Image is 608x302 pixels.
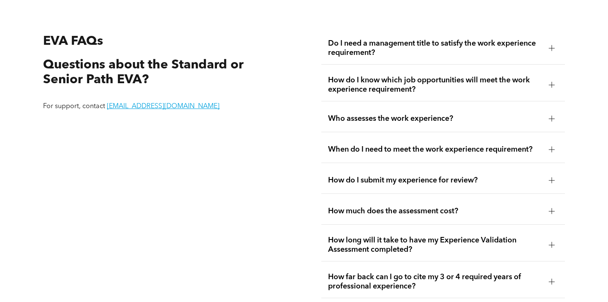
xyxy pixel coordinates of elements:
span: How far back can I go to cite my 3 or 4 required years of professional experience? [328,272,542,291]
span: Do I need a management title to satisfy the work experience requirement? [328,39,542,57]
span: Who assesses the work experience? [328,114,542,123]
span: How much does the assessment cost? [328,207,542,216]
span: EVA FAQs [43,35,103,48]
a: [EMAIL_ADDRESS][DOMAIN_NAME] [107,103,220,110]
span: Questions about the Standard or Senior Path EVA? [43,59,244,86]
span: For support, contact [43,103,105,110]
span: How long will it take to have my Experience Validation Assessment completed? [328,236,542,254]
span: When do I need to meet the work experience requirement? [328,145,542,154]
span: How do I submit my experience for review? [328,176,542,185]
span: How do I know which job opportunities will meet the work experience requirement? [328,76,542,94]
